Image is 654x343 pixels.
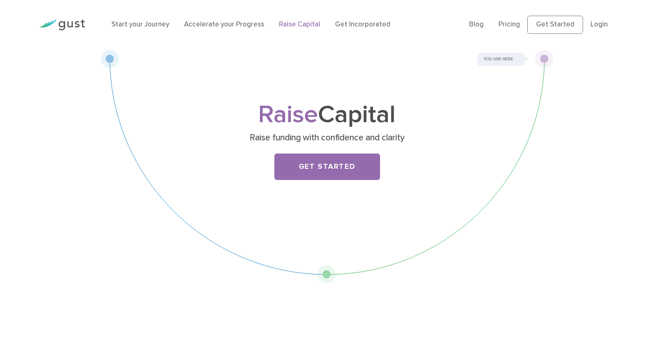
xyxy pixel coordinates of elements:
a: Pricing [498,20,520,28]
img: Gust Logo [39,19,85,31]
a: Get Started [527,16,583,34]
a: Blog [469,20,484,28]
p: Raise funding with confidence and clarity [167,132,487,144]
h1: Capital [164,104,490,126]
a: Raise Capital [279,20,320,28]
a: Get Incorporated [335,20,390,28]
a: Login [590,20,608,28]
span: Raise [258,100,318,129]
a: Accelerate your Progress [184,20,264,28]
a: Start your Journey [111,20,169,28]
a: Get Started [274,154,380,180]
